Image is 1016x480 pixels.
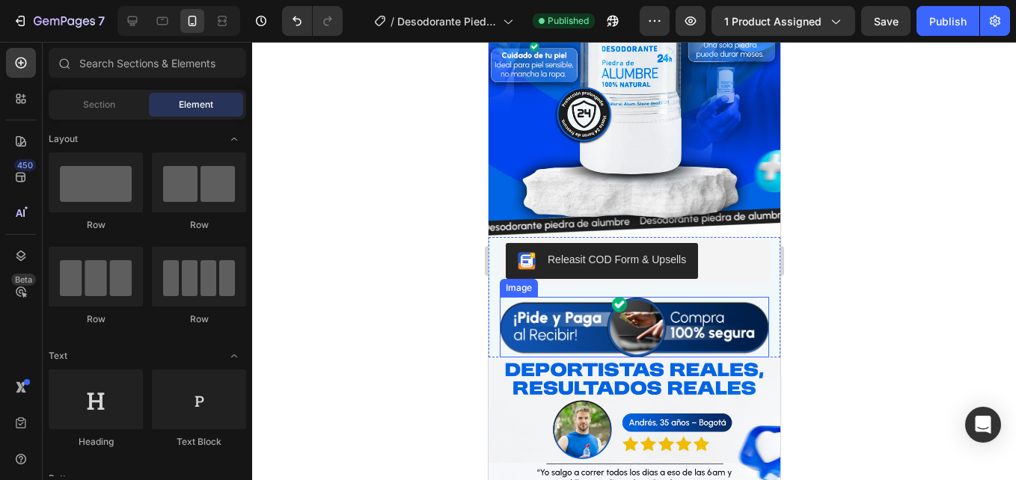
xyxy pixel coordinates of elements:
span: Save [874,15,899,28]
div: Row [152,313,246,326]
div: Beta [11,274,36,286]
button: Publish [916,6,979,36]
span: Layout [49,132,78,146]
div: Row [49,218,143,232]
span: 1 product assigned [724,13,821,29]
button: 7 [6,6,111,36]
iframe: Design area [489,42,780,480]
span: Published [548,14,589,28]
span: / [391,13,394,29]
div: Row [152,218,246,232]
input: Search Sections & Elements [49,48,246,78]
div: Text Block [152,435,246,449]
button: Save [861,6,911,36]
div: Row [49,313,143,326]
span: Desodorante Piedra de Alumbre | Deportistas [397,13,497,29]
button: 1 product assigned [711,6,855,36]
div: Heading [49,435,143,449]
div: Undo/Redo [282,6,343,36]
span: Text [49,349,67,363]
span: Toggle open [222,344,246,368]
span: Toggle open [222,127,246,151]
p: 7 [98,12,105,30]
div: Open Intercom Messenger [965,407,1001,443]
span: Element [179,98,213,111]
div: 450 [14,159,36,171]
div: Publish [929,13,967,29]
span: Section [83,98,115,111]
